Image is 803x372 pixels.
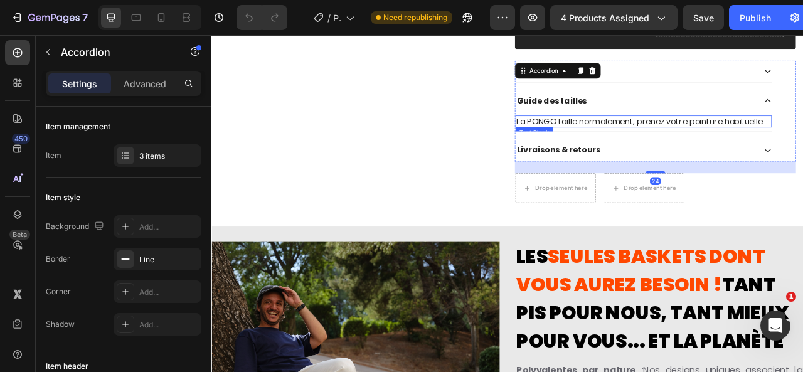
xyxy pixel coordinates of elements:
div: 3 items [139,151,198,162]
p: Accordion [61,45,168,60]
span: 4 products assigned [561,11,649,24]
div: Beta [9,230,30,240]
span: PONGO : running tout-terrain, légère et confortable [333,11,341,24]
div: Item [46,150,61,161]
div: Add... [139,319,198,331]
div: Shadow [46,319,75,330]
div: Publish [740,11,771,24]
div: Border [46,253,70,265]
span: SEULES BASKETS DONT VOUS AUREZ BESOIN ! [388,265,704,334]
div: Accordion [401,40,444,51]
div: 450 [12,134,30,144]
button: 7 [5,5,93,30]
span: Need republishing [383,12,447,23]
div: Undo/Redo [237,5,287,30]
div: Background [46,218,107,235]
p: Settings [62,77,97,90]
div: Drop element here [412,189,478,199]
div: Item management [46,121,110,132]
p: Guide des tailles [388,77,477,90]
iframe: Intercom live chat [760,311,790,341]
div: Add... [139,221,198,233]
span: / [327,11,331,24]
div: Text Block [389,119,432,130]
span: 1 [786,292,796,302]
div: Line [139,254,198,265]
div: Drop element here [524,189,591,199]
div: Corner [46,286,71,297]
button: Publish [729,5,782,30]
div: Item header [46,361,88,372]
button: 4 products assigned [550,5,678,30]
iframe: Design area [211,35,803,372]
div: Add... [139,287,198,298]
button: Save [683,5,724,30]
p: Livraisons & retours [388,140,494,153]
p: 7 [82,10,88,25]
span: Save [693,13,714,23]
p: Advanced [124,77,166,90]
div: 24 [558,181,572,191]
p: La PONGO taille normalement, prenez votre pointure habituelle. [388,104,711,117]
div: Item style [46,192,80,203]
